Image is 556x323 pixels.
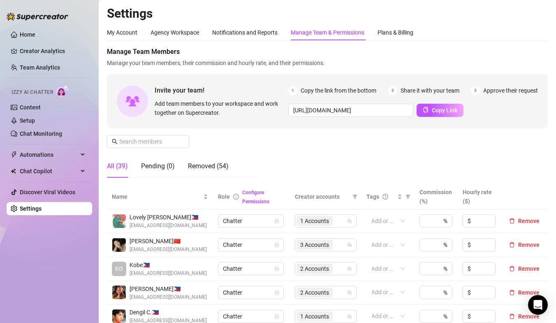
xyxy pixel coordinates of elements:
th: Name [107,184,213,209]
span: 1 [288,86,297,95]
span: 2 Accounts [297,264,333,274]
span: 1 Accounts [300,216,329,225]
span: Remove [518,313,540,320]
span: delete [509,314,515,319]
span: Add team members to your workspace and work together on Supercreator. [155,99,285,117]
span: Remove [518,242,540,248]
span: team [347,266,352,271]
span: Chat Copilot [20,165,78,178]
span: Remove [518,218,540,224]
span: lock [274,290,279,295]
a: Discover Viral Videos [20,189,75,195]
span: Dengil C. 🇵🇭 [130,308,207,317]
span: Manage Team Members [107,47,548,57]
span: delete [509,218,515,224]
span: [EMAIL_ADDRESS][DOMAIN_NAME] [130,270,207,277]
span: 1 Accounts [300,312,329,321]
span: Chatter [223,286,279,299]
span: Copy the link from the bottom [301,86,376,95]
img: Chat Copilot [11,168,16,174]
span: filter [405,194,410,199]
div: All (39) [107,161,128,171]
button: Remove [506,288,543,297]
span: filter [352,194,357,199]
span: team [347,290,352,295]
span: [EMAIL_ADDRESS][DOMAIN_NAME] [130,222,207,230]
a: Setup [20,117,35,124]
span: Remove [518,289,540,296]
th: Commission (%) [415,184,458,209]
span: team [347,242,352,247]
span: thunderbolt [11,151,17,158]
button: Remove [506,240,543,250]
a: Settings [20,205,42,212]
span: [PERSON_NAME] 🇨🇳 [130,237,207,246]
span: lock [274,218,279,223]
span: Automations [20,148,78,161]
span: 1 Accounts [297,216,333,226]
button: Copy Link [417,104,463,117]
span: delete [509,290,515,295]
span: filter [404,191,412,203]
a: Creator Analytics [20,44,86,58]
span: 3 [471,86,480,95]
a: Content [20,104,41,111]
span: [EMAIL_ADDRESS][DOMAIN_NAME] [130,246,207,253]
span: question-circle [382,194,388,200]
span: Lovely [PERSON_NAME] 🇵🇭 [130,213,207,222]
span: Role [218,193,230,200]
span: Share it with your team [401,86,459,95]
span: 2 Accounts [300,288,329,297]
span: copy [423,107,429,113]
span: 2 Accounts [297,288,333,297]
div: Agency Workspace [151,28,199,37]
span: Copy Link [432,107,457,114]
span: lock [274,242,279,247]
span: Creator accounts [295,192,349,201]
span: Chatter [223,310,279,323]
button: Remove [506,311,543,321]
span: lock [274,266,279,271]
div: Manage Team & Permissions [291,28,364,37]
span: filter [351,191,359,203]
span: 3 Accounts [297,240,333,250]
span: Name [112,192,202,201]
span: team [347,314,352,319]
input: Search members [119,137,178,146]
span: info-circle [233,194,239,200]
img: logo-BBDzfeDw.svg [7,12,68,21]
span: Manage your team members, their commission and hourly rate, and their permissions. [107,58,548,67]
img: Dengil Consigna [112,309,126,323]
span: Invite your team! [155,85,288,95]
a: Chat Monitoring [20,130,62,137]
div: My Account [107,28,137,37]
img: Yvanne Pingol [112,238,126,252]
span: Kobe 🇵🇭 [130,260,207,270]
img: AI Chatter [56,85,69,97]
span: search [112,139,118,144]
span: KO [115,264,123,273]
span: 1 Accounts [297,311,333,321]
a: Configure Permissions [242,190,269,204]
span: Chatter [223,263,279,275]
div: Removed (54) [188,161,229,171]
img: Aliyah Espiritu [112,286,126,299]
span: [PERSON_NAME] 🇵🇭 [130,284,207,293]
div: Plans & Billing [378,28,413,37]
span: Approve their request [483,86,538,95]
a: Team Analytics [20,64,60,71]
a: Home [20,31,35,38]
button: Remove [506,216,543,226]
span: lock [274,314,279,319]
span: Chatter [223,215,279,227]
img: Lovely Gablines [112,214,126,228]
th: Hourly rate ($) [458,184,501,209]
h2: Settings [107,6,548,21]
span: [EMAIL_ADDRESS][DOMAIN_NAME] [130,293,207,301]
span: Chatter [223,239,279,251]
span: 2 [388,86,397,95]
span: Remove [518,265,540,272]
div: Notifications and Reports [212,28,278,37]
span: 3 Accounts [300,240,329,249]
button: Remove [506,264,543,274]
